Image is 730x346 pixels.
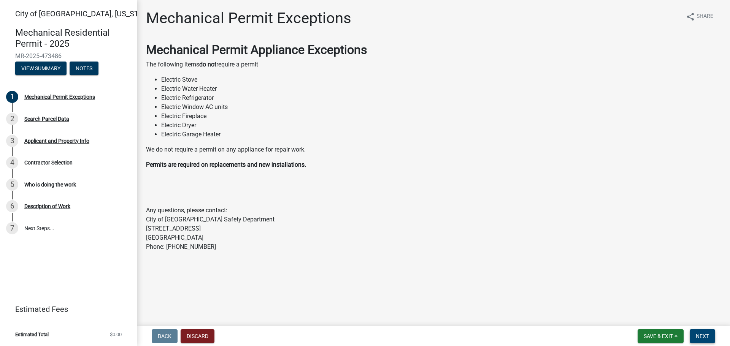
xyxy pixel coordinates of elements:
button: Next [690,329,715,343]
li: Electric Garage Heater [161,130,721,139]
strong: Mechanical Permit [146,43,248,57]
h4: Mechanical Residential Permit - 2025 [15,27,131,49]
div: Who is doing the work [24,182,76,187]
span: Next [696,333,709,339]
div: Mechanical Permit Exceptions [24,94,95,100]
li: Electric Window AC units [161,103,721,112]
li: Electric Dryer [161,121,721,130]
li: Electric Water Heater [161,84,721,93]
div: 1 [6,91,18,103]
div: 5 [6,179,18,191]
div: 4 [6,156,18,169]
span: MR-2025-473486 [15,52,122,60]
div: 2 [6,113,18,125]
span: City of [GEOGRAPHIC_DATA], [US_STATE] [15,9,154,18]
p: Any questions, please contact: City of [GEOGRAPHIC_DATA] Safety Department [STREET_ADDRESS] [GEOG... [146,206,721,251]
button: Discard [181,329,214,343]
div: Contractor Selection [24,160,73,165]
li: Electric Stove [161,75,721,84]
button: Save & Exit [638,329,684,343]
div: Search Parcel Data [24,116,69,122]
button: shareShare [680,9,719,24]
span: Estimated Total [15,332,49,337]
wm-modal-confirm: Notes [70,66,98,72]
p: The following items require a permit [146,60,721,69]
span: Back [158,333,171,339]
p: We do not require a permit on any appliance for repair work. [146,145,721,154]
div: 3 [6,135,18,147]
a: Estimated Fees [6,302,125,317]
strong: do not [199,61,216,68]
div: Applicant and Property Info [24,138,89,144]
div: 6 [6,200,18,212]
wm-modal-confirm: Summary [15,66,67,72]
button: Notes [70,62,98,75]
li: Electric Fireplace [161,112,721,121]
button: Back [152,329,178,343]
strong: Permits are required on replacements and new installations. [146,161,306,168]
strong: Appliance Exceptions [251,43,367,57]
div: 7 [6,222,18,234]
div: Description of Work [24,204,70,209]
h1: Mechanical Permit Exceptions [146,9,351,27]
li: Electric Refrigerator [161,93,721,103]
span: Save & Exit [644,333,673,339]
i: share [686,12,695,21]
span: $0.00 [110,332,122,337]
button: View Summary [15,62,67,75]
span: Share [697,12,713,21]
